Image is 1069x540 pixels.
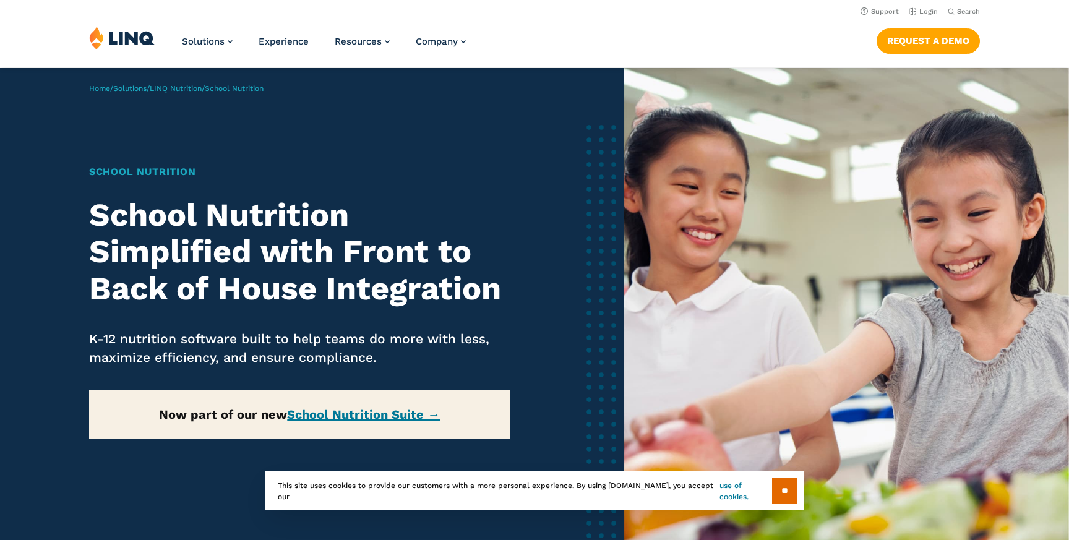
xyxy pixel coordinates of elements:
span: Search [957,7,980,15]
a: Request a Demo [877,28,980,53]
span: Resources [335,36,382,47]
a: Company [416,36,466,47]
span: School Nutrition [205,84,264,93]
strong: Now part of our new [159,407,440,422]
h2: School Nutrition Simplified with Front to Back of House Integration [89,197,510,307]
nav: Primary Navigation [182,26,466,67]
nav: Button Navigation [877,26,980,53]
span: / / / [89,84,264,93]
a: Solutions [113,84,147,93]
a: Login [909,7,938,15]
img: LINQ | K‑12 Software [89,26,155,49]
span: Solutions [182,36,225,47]
div: This site uses cookies to provide our customers with a more personal experience. By using [DOMAIN... [265,471,804,510]
a: School Nutrition Suite → [287,407,440,422]
h1: School Nutrition [89,165,510,179]
a: Resources [335,36,390,47]
a: use of cookies. [719,480,772,502]
span: Company [416,36,458,47]
a: Support [861,7,899,15]
a: LINQ Nutrition [150,84,202,93]
a: Home [89,84,110,93]
a: Solutions [182,36,233,47]
button: Open Search Bar [948,7,980,16]
a: Experience [259,36,309,47]
p: K-12 nutrition software built to help teams do more with less, maximize efficiency, and ensure co... [89,330,510,367]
